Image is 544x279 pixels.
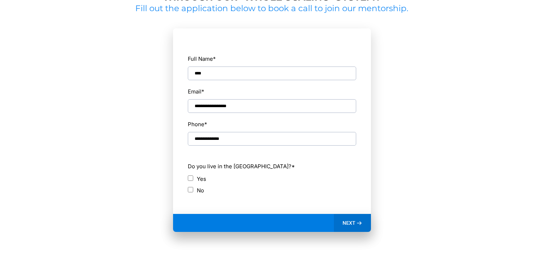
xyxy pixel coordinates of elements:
label: Full Name [188,54,356,64]
label: Email [188,87,204,96]
span: NEXT [343,220,355,226]
label: Yes [197,174,206,184]
label: Phone [188,119,356,129]
label: Do you live in the [GEOGRAPHIC_DATA]? [188,161,356,171]
label: No [197,186,204,195]
h2: Fill out the application below to book a call to join our mentorship. [133,3,411,14]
